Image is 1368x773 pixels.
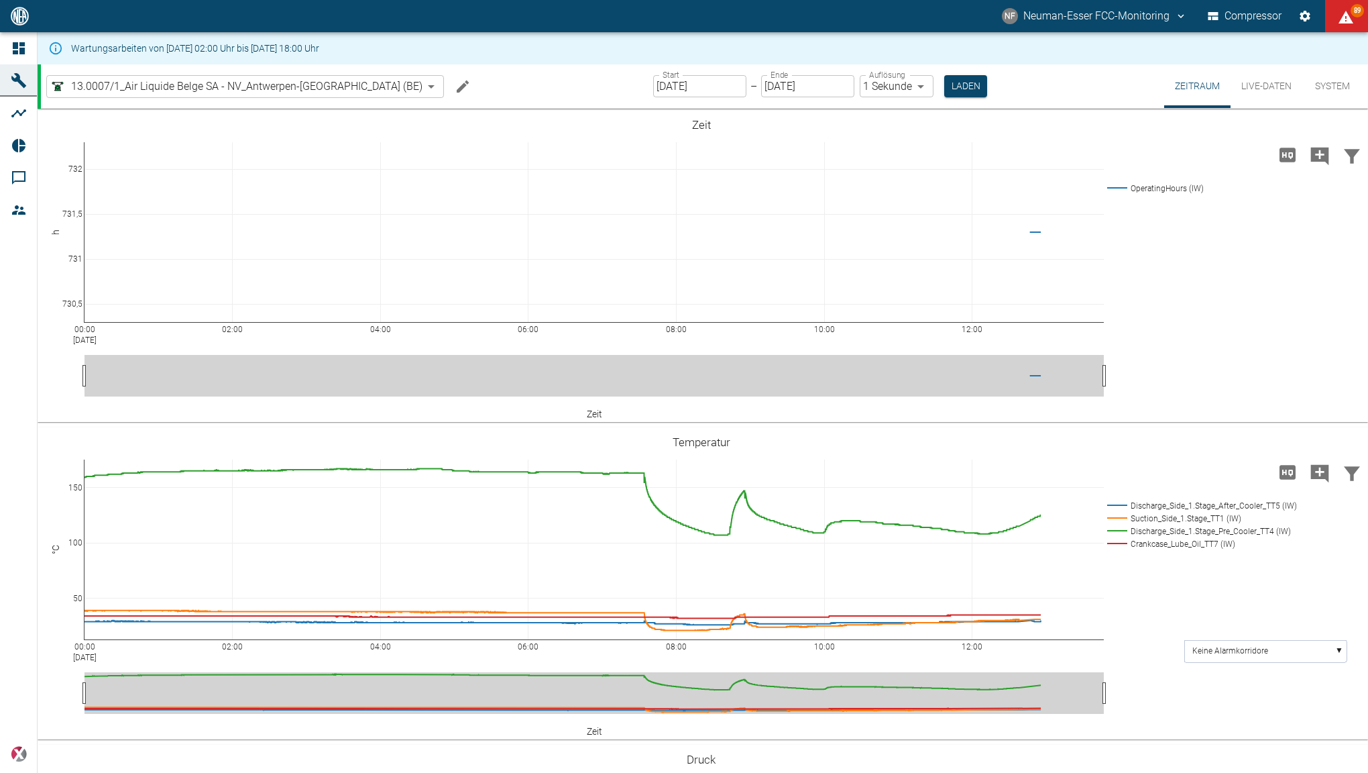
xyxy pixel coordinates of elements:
[1293,4,1317,28] button: Einstellungen
[944,75,987,97] button: Laden
[1271,465,1304,478] span: Hohe Auflösung
[1304,455,1336,490] button: Kommentar hinzufügen
[1271,148,1304,160] span: Hohe Auflösung
[1231,64,1302,108] button: Live-Daten
[1336,138,1368,172] button: Daten filtern
[1336,455,1368,490] button: Daten filtern
[50,79,422,95] a: 13.0007/1_Air Liquide Belge SA - NV_Antwerpen-[GEOGRAPHIC_DATA] (BE)
[449,73,476,100] button: Machine bearbeiten
[860,75,933,97] div: 1 Sekunde
[1192,646,1268,656] text: Keine Alarmkorridore
[71,36,319,60] div: Wartungsarbeiten von [DATE] 02:00 Uhr bis [DATE] 18:00 Uhr
[71,79,422,94] span: 13.0007/1_Air Liquide Belge SA - NV_Antwerpen-[GEOGRAPHIC_DATA] (BE)
[1164,64,1231,108] button: Zeitraum
[11,746,27,762] img: Xplore Logo
[1302,64,1363,108] button: System
[1205,4,1285,28] button: Compressor
[663,69,679,81] label: Start
[869,69,905,81] label: Auflösung
[653,75,746,97] input: DD.MM.YYYY
[1351,4,1364,17] span: 89
[771,69,788,81] label: Ende
[1304,138,1336,172] button: Kommentar hinzufügen
[1002,8,1018,24] div: NF
[9,7,30,25] img: logo
[750,79,757,94] p: –
[761,75,854,97] input: DD.MM.YYYY
[1000,4,1189,28] button: fcc-monitoring@neuman-esser.com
